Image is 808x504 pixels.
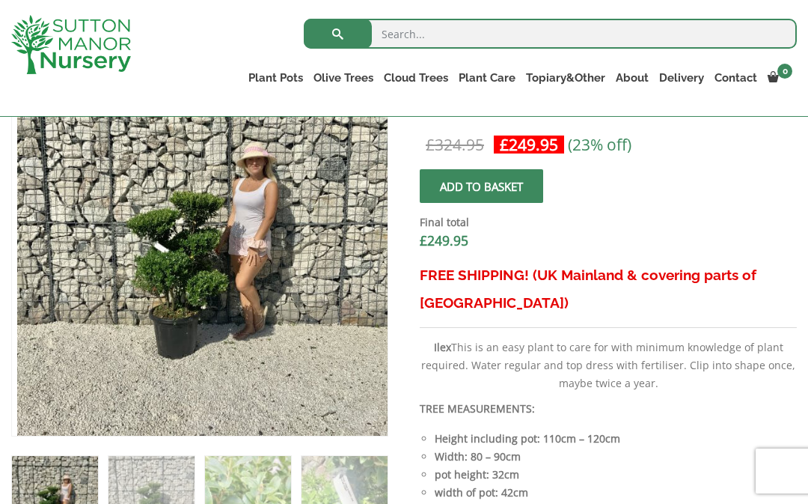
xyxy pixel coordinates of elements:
[420,338,797,392] p: This is an easy plant to care for with minimum knowledge of plant required. Water regular and top...
[435,467,519,482] strong: pot height: 32cm
[521,67,610,88] a: Topiary&Other
[420,169,543,203] button: Add to basket
[654,67,709,88] a: Delivery
[420,261,797,317] h3: FREE SHIPPING! (UK Mainland & covering parts of [GEOGRAPHIC_DATA])
[308,67,379,88] a: Olive Trees
[762,67,797,88] a: 0
[420,231,468,249] bdi: 249.95
[379,67,453,88] a: Cloud Trees
[420,59,797,122] h1: Ilex Maximowicziana Cloud Tree J268
[426,134,484,155] bdi: 324.95
[709,67,762,88] a: Contact
[453,67,521,88] a: Plant Care
[500,134,509,155] span: £
[435,431,620,446] strong: Height including pot: 110cm – 120cm
[777,64,792,79] span: 0
[420,213,797,231] dt: Final total
[11,15,131,74] img: logo
[434,340,451,354] b: Ilex
[435,449,521,464] strong: Width: 80 – 90cm
[243,67,308,88] a: Plant Pots
[426,134,435,155] span: £
[568,134,631,155] span: (23% off)
[435,485,528,500] strong: width of pot: 42cm
[420,401,535,416] strong: TREE MEASUREMENTS:
[610,67,654,88] a: About
[304,19,797,49] input: Search...
[500,134,558,155] bdi: 249.95
[420,231,427,249] span: £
